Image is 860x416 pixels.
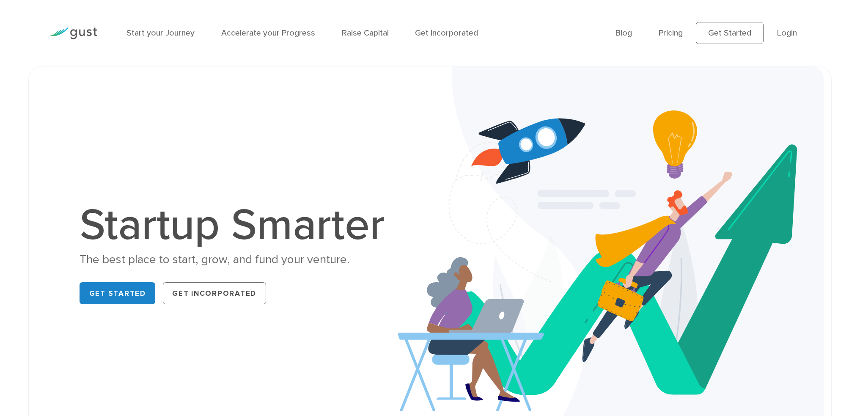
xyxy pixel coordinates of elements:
a: Raise Capital [342,28,389,38]
a: Accelerate your Progress [221,28,315,38]
a: Pricing [659,28,683,38]
a: Start your Journey [126,28,195,38]
img: Gust Logo [50,28,97,39]
a: Blog [615,28,632,38]
div: The best place to start, grow, and fund your venture. [80,252,395,268]
a: Get Incorporated [163,282,266,304]
a: Get Started [696,22,764,44]
h1: Startup Smarter [80,204,395,248]
a: Get Incorporated [415,28,478,38]
a: Login [777,28,797,38]
a: Get Started [80,282,155,304]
